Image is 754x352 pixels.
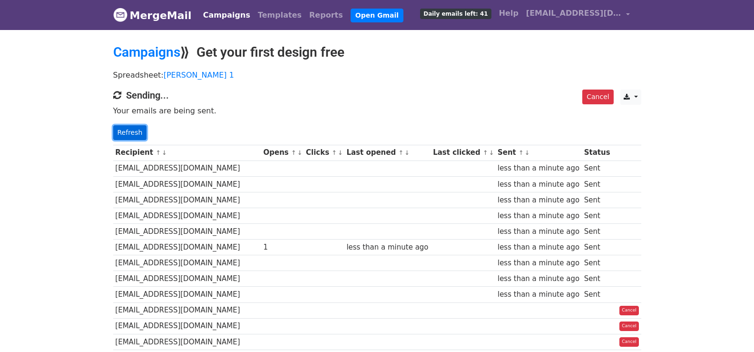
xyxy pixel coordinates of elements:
[261,145,304,161] th: Opens
[582,224,612,240] td: Sent
[519,149,524,156] a: ↑
[113,176,261,192] td: [EMAIL_ADDRESS][DOMAIN_NAME]
[164,70,234,80] a: [PERSON_NAME] 1
[582,255,612,271] td: Sent
[113,5,192,25] a: MergeMail
[304,145,344,161] th: Clicks
[498,163,579,174] div: less than a minute ago
[346,242,428,253] div: less than a minute ago
[495,4,522,23] a: Help
[297,149,303,156] a: ↓
[113,161,261,176] td: [EMAIL_ADDRESS][DOMAIN_NAME]
[113,44,180,60] a: Campaigns
[706,306,754,352] iframe: Chat Widget
[483,149,488,156] a: ↑
[113,302,261,318] td: [EMAIL_ADDRESS][DOMAIN_NAME]
[113,125,147,140] a: Refresh
[351,9,403,22] a: Open Gmail
[495,145,582,161] th: Sent
[498,211,579,221] div: less than a minute ago
[582,176,612,192] td: Sent
[582,161,612,176] td: Sent
[582,287,612,302] td: Sent
[113,287,261,302] td: [EMAIL_ADDRESS][DOMAIN_NAME]
[199,6,254,25] a: Campaigns
[113,334,261,350] td: [EMAIL_ADDRESS][DOMAIN_NAME]
[113,255,261,271] td: [EMAIL_ADDRESS][DOMAIN_NAME]
[338,149,343,156] a: ↓
[416,4,495,23] a: Daily emails left: 41
[522,4,634,26] a: [EMAIL_ADDRESS][DOMAIN_NAME]
[582,145,612,161] th: Status
[404,149,410,156] a: ↓
[113,70,641,80] p: Spreadsheet:
[498,179,579,190] div: less than a minute ago
[498,289,579,300] div: less than a minute ago
[113,90,641,101] h4: Sending...
[420,9,491,19] span: Daily emails left: 41
[113,192,261,208] td: [EMAIL_ADDRESS][DOMAIN_NAME]
[582,208,612,223] td: Sent
[263,242,301,253] div: 1
[332,149,337,156] a: ↑
[582,192,612,208] td: Sent
[498,242,579,253] div: less than a minute ago
[619,337,639,347] a: Cancel
[113,208,261,223] td: [EMAIL_ADDRESS][DOMAIN_NAME]
[498,226,579,237] div: less than a minute ago
[113,240,261,255] td: [EMAIL_ADDRESS][DOMAIN_NAME]
[344,145,431,161] th: Last opened
[526,8,621,19] span: [EMAIL_ADDRESS][DOMAIN_NAME]
[291,149,296,156] a: ↑
[498,195,579,206] div: less than a minute ago
[156,149,161,156] a: ↑
[162,149,167,156] a: ↓
[525,149,530,156] a: ↓
[254,6,305,25] a: Templates
[113,145,261,161] th: Recipient
[113,318,261,334] td: [EMAIL_ADDRESS][DOMAIN_NAME]
[113,271,261,287] td: [EMAIL_ADDRESS][DOMAIN_NAME]
[582,240,612,255] td: Sent
[113,44,641,60] h2: ⟫ Get your first design free
[582,90,613,104] a: Cancel
[498,258,579,269] div: less than a minute ago
[582,271,612,287] td: Sent
[113,224,261,240] td: [EMAIL_ADDRESS][DOMAIN_NAME]
[113,8,127,22] img: MergeMail logo
[398,149,403,156] a: ↑
[113,106,641,116] p: Your emails are being sent.
[305,6,347,25] a: Reports
[498,273,579,284] div: less than a minute ago
[489,149,494,156] a: ↓
[431,145,495,161] th: Last clicked
[619,322,639,331] a: Cancel
[619,306,639,315] a: Cancel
